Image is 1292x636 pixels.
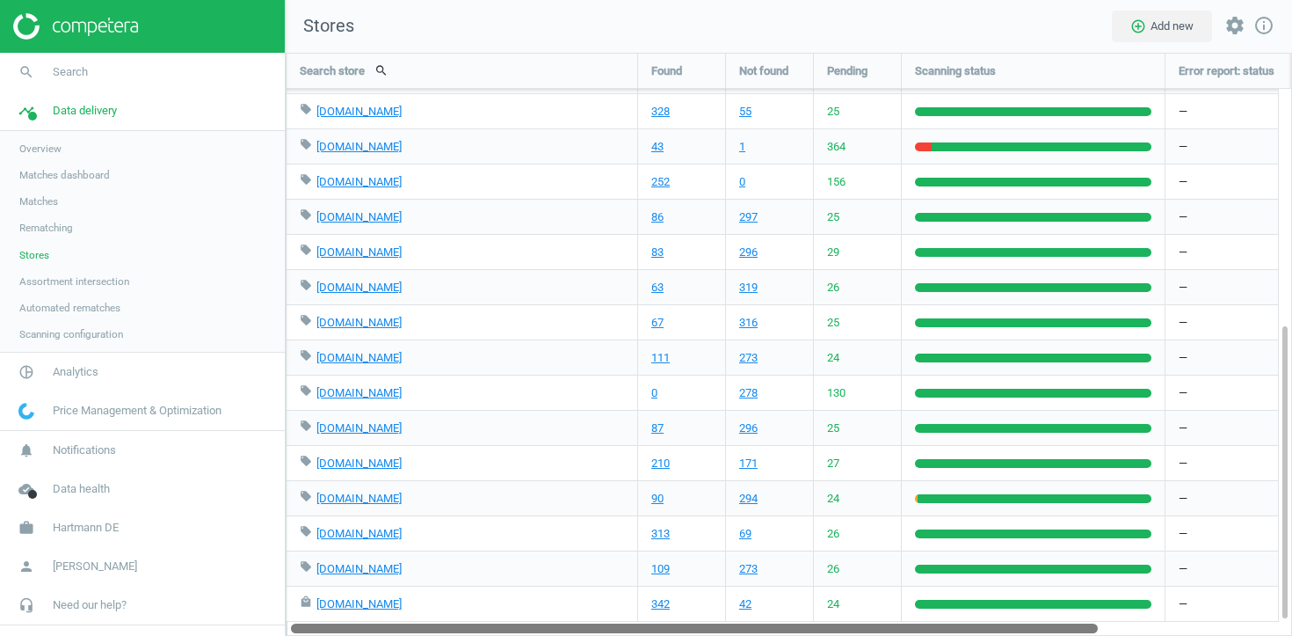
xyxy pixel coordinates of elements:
span: Stores [286,14,354,39]
a: [DOMAIN_NAME] [316,421,402,435]
a: 297 [739,209,758,225]
a: 0 [651,385,657,401]
span: Hartmann DE [53,520,119,536]
span: Analytics [53,364,98,380]
a: 42 [739,596,751,612]
a: 67 [651,315,664,331]
a: 86 [651,209,664,225]
a: [DOMAIN_NAME] [316,492,402,505]
span: Stores [19,248,49,262]
span: Notifications [53,442,116,458]
img: ajHJNr6hYgQAAAAASUVORK5CYII= [13,13,138,40]
a: 328 [651,104,670,120]
a: 1 [739,139,745,155]
a: 296 [739,420,758,436]
a: 55 [739,104,751,120]
i: local_offer [300,349,312,362]
i: settings [1224,15,1245,36]
span: Matches dashboard [19,168,110,182]
a: [DOMAIN_NAME] [316,597,402,610]
span: 130 [827,385,846,401]
img: wGWNvw8QSZomAAAAABJRU5ErkJggg== [18,403,34,420]
span: 24 [827,350,839,366]
a: 210 [651,456,670,472]
i: info_outline [1253,15,1274,36]
span: 26 [827,280,839,296]
a: [DOMAIN_NAME] [316,386,402,399]
i: local_offer [300,173,312,186]
span: Pending [827,63,867,79]
i: headset_mic [10,588,43,622]
button: add_circle_outlineAdd new [1112,11,1212,42]
a: [DOMAIN_NAME] [316,175,402,188]
i: local_offer [300,560,312,573]
i: local_mall [300,596,312,608]
i: search [10,55,43,89]
a: [DOMAIN_NAME] [316,210,402,223]
span: [PERSON_NAME] [53,559,137,574]
a: 0 [739,174,745,190]
a: [DOMAIN_NAME] [316,527,402,540]
span: 364 [827,139,846,155]
span: Overview [19,142,62,156]
span: Search [53,64,88,80]
i: local_offer [300,244,312,256]
span: 24 [827,491,839,507]
span: 26 [827,526,839,542]
span: Error report: status [1179,63,1274,79]
span: 27 [827,456,839,472]
span: Need our help? [53,597,127,613]
i: work [10,511,43,545]
a: [DOMAIN_NAME] [316,105,402,118]
a: [DOMAIN_NAME] [316,316,402,329]
a: 319 [739,280,758,296]
a: 273 [739,561,758,577]
i: local_offer [300,420,312,432]
button: settings [1216,7,1253,45]
i: local_offer [300,525,312,537]
i: local_offer [300,455,312,467]
a: 111 [651,350,670,366]
span: Data health [53,481,110,497]
span: Rematching [19,221,73,235]
button: search [365,55,398,85]
i: pie_chart_outlined [10,355,43,389]
span: Scanning configuration [19,327,123,341]
span: Matches [19,194,58,208]
a: 278 [739,385,758,401]
a: 171 [739,456,758,472]
span: Price Management & Optimization [53,403,221,419]
i: local_offer [300,103,312,115]
a: 109 [651,561,670,577]
i: timeline [10,94,43,128]
a: info_outline [1253,15,1274,38]
i: cloud_done [10,472,43,506]
i: local_offer [300,279,312,291]
i: add_circle_outline [1130,18,1146,34]
a: 296 [739,245,758,260]
a: 252 [651,174,670,190]
a: [DOMAIN_NAME] [316,245,402,259]
a: [DOMAIN_NAME] [316,457,402,470]
span: 25 [827,104,839,120]
a: [DOMAIN_NAME] [316,140,402,153]
span: Scanning status [915,63,996,79]
span: 156 [827,174,846,190]
a: 87 [651,420,664,436]
span: 25 [827,209,839,225]
a: 69 [739,526,751,542]
i: local_offer [300,314,312,326]
span: 24 [827,596,839,612]
a: [DOMAIN_NAME] [316,562,402,575]
span: Assortment intersection [19,274,129,289]
a: 43 [651,139,664,155]
a: [DOMAIN_NAME] [316,281,402,294]
i: notifications [10,434,43,467]
a: 273 [739,350,758,366]
a: 90 [651,491,664,507]
a: 63 [651,280,664,296]
a: 342 [651,596,670,612]
a: 316 [739,315,758,331]
span: 25 [827,315,839,331]
span: Data delivery [53,103,117,119]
